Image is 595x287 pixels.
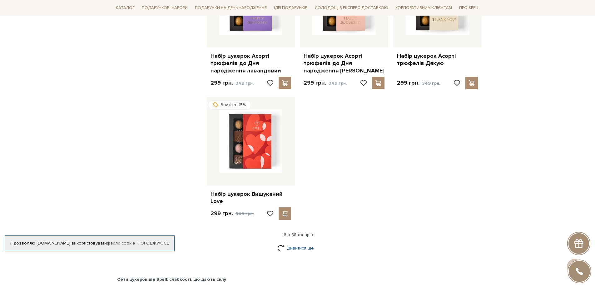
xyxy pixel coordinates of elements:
a: Погоджуюсь [137,240,169,246]
div: 16 з 88 товарів [111,232,484,238]
span: 349 грн. [329,81,347,86]
p: 299 грн. [211,210,254,217]
div: Знижка -15% [208,100,251,110]
p: 299 грн. [397,79,440,87]
a: Набір цукерок Асорті трюфелів до Дня народження лавандовий [211,52,291,74]
a: Набір цукерок Вишуканий Love [211,191,291,205]
span: Про Spell [457,3,482,13]
span: Ідеї подарунків [271,3,310,13]
a: файли cookie [107,240,135,246]
span: Подарунки на День народження [192,3,269,13]
span: 349 грн. [236,81,254,86]
div: Я дозволяю [DOMAIN_NAME] використовувати [5,240,174,246]
span: Подарункові набори [139,3,190,13]
b: Сети цукерок від Spell: слабкості, що дають силу [117,277,226,282]
a: Набір цукерок Асорті трюфелів до Дня народження [PERSON_NAME] [304,52,384,74]
span: 349 грн. [236,211,254,216]
p: 299 грн. [211,79,254,87]
a: Дивитися ще [277,243,318,254]
a: Корпоративним клієнтам [393,2,454,13]
a: Солодощі з експрес-доставкою [312,2,391,13]
span: 349 грн. [422,81,440,86]
span: Каталог [113,3,137,13]
a: Набір цукерок Асорті трюфелів Дякую [397,52,478,67]
p: 299 грн. [304,79,347,87]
